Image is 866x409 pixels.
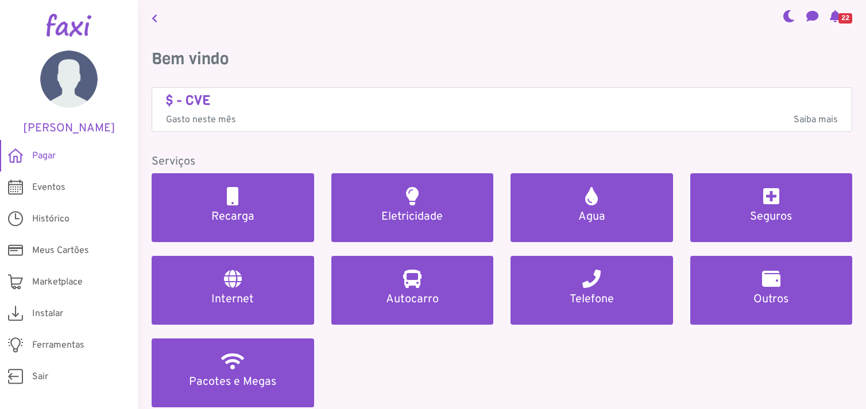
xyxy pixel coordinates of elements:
span: Saiba mais [794,113,838,127]
h5: Telefone [524,293,659,306]
a: [PERSON_NAME] [17,50,121,135]
a: Internet [152,256,314,325]
a: Pacotes e Megas [152,338,314,407]
span: Pagar [32,149,56,163]
span: Eventos [32,181,65,194]
h5: Seguros [704,210,839,224]
a: Recarga [152,173,314,242]
span: Histórico [32,212,69,226]
h5: Autocarro [345,293,480,306]
h5: Pacotes e Megas [165,375,300,389]
a: Eletricidade [331,173,494,242]
span: Sair [32,370,48,384]
a: Telefone [511,256,673,325]
h5: Eletricidade [345,210,480,224]
span: Ferramentas [32,338,84,352]
h5: Internet [165,293,300,306]
a: $ - CVE Gasto neste mêsSaiba mais [166,92,838,127]
h5: Outros [704,293,839,306]
h5: Agua [524,210,659,224]
a: Autocarro [331,256,494,325]
h4: $ - CVE [166,92,838,109]
span: 22 [838,13,852,24]
a: Agua [511,173,673,242]
h3: Bem vindo [152,49,852,69]
h5: [PERSON_NAME] [17,122,121,135]
a: Seguros [690,173,853,242]
span: Instalar [32,307,63,321]
span: Meus Cartões [32,244,89,258]
h5: Recarga [165,210,300,224]
a: Outros [690,256,853,325]
span: Marketplace [32,275,83,289]
p: Gasto neste mês [166,113,838,127]
h5: Serviços [152,155,852,169]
